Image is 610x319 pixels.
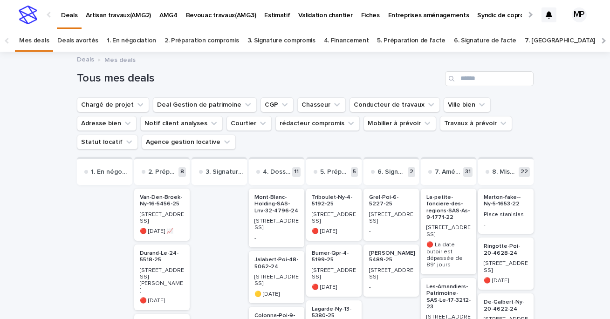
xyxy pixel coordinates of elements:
[408,167,415,177] p: 2
[426,224,471,238] p: [STREET_ADDRESS]
[19,30,49,52] a: Mes deals
[77,116,137,131] button: Adresse bien
[478,189,534,234] a: Marton-fake--Ny-5-1653-22Place stanislas-
[426,194,471,221] p: La-petite-fonciere-des-regions-SAS-As-9-1771-22
[444,97,491,112] button: Ville bien
[377,168,406,176] p: 6. Signature de l'acte notarié
[140,116,223,131] button: Notif client analyses
[324,30,369,52] a: 4. Financement
[148,168,177,176] p: 2. Préparation compromis
[369,250,426,264] p: [PERSON_NAME]-20-5489-25
[254,274,299,287] p: [STREET_ADDRESS]
[484,278,528,284] p: 🔴 [DATE]
[57,30,98,52] a: Deals avortés
[369,267,413,281] p: [STREET_ADDRESS]
[435,168,461,176] p: 7. Aménagements et travaux
[140,211,184,225] p: [STREET_ADDRESS]
[292,167,301,177] p: 11
[226,116,272,131] button: Courtier
[572,7,587,22] div: MP
[312,194,356,208] p: Triboulet-Ny-4-5192-25
[91,168,129,176] p: 1. En négociation
[478,238,534,290] a: Ringotte-Poi-20-4628-24[STREET_ADDRESS]🔴 [DATE]
[140,250,184,264] p: Durand-Le-24-5518-25
[254,194,299,214] p: Mont-Blanc-Holding-SAS-Lnv-32-4796-24
[140,194,184,208] p: Van-Den-Broek-Ny-16-5456-25
[369,284,413,291] p: -
[312,250,356,264] p: Burner-Qpr-4-5199-25
[206,168,243,176] p: 3. Signature compromis
[312,284,356,291] p: 🔴 [DATE]
[369,228,413,235] p: -
[306,189,362,241] a: Triboulet-Ny-4-5192-25[STREET_ADDRESS]🔴 [DATE]
[440,116,512,131] button: Travaux à prévoir
[421,189,476,274] a: La-petite-fonciere-des-regions-SAS-As-9-1771-22[STREET_ADDRESS]🔴 La date butoir est dépassée de 8...
[153,97,257,112] button: Deal Gestion de patrimoine
[297,97,346,112] button: Chasseur
[254,291,299,298] p: 🟡 [DATE]
[484,222,528,228] p: -
[445,71,534,86] input: Search
[426,242,471,269] p: 🔴 La date butoir est dépassée de 891 jours
[260,97,294,112] button: CGP
[134,189,190,241] a: Van-Den-Broek-Ny-16-5456-25[STREET_ADDRESS]🔴 [DATE] 📈
[263,168,290,176] p: 4. Dossier de financement
[454,30,516,52] a: 6. Signature de l'acte
[249,189,304,247] a: Mont-Blanc-Holding-SAS-Lnv-32-4796-24[STREET_ADDRESS]-
[107,30,156,52] a: 1. En négociation
[525,30,595,52] a: 7. [GEOGRAPHIC_DATA]
[164,30,239,52] a: 2. Préparation compromis
[351,167,358,177] p: 5
[312,267,356,281] p: [STREET_ADDRESS]
[77,97,149,112] button: Chargé de projet
[484,260,528,274] p: [STREET_ADDRESS]
[363,116,436,131] button: Mobilier à prévoir
[369,211,413,225] p: [STREET_ADDRESS]
[104,54,136,64] p: Mes deals
[249,251,304,303] a: Jalabert-Poi-48-5062-24[STREET_ADDRESS]🟡 [DATE]
[140,267,184,294] p: [STREET_ADDRESS][PERSON_NAME]
[369,194,413,208] p: Grel-Poi-6-5227-25
[254,218,299,231] p: [STREET_ADDRESS]
[312,211,356,225] p: [STREET_ADDRESS]
[140,298,184,304] p: 🔴 [DATE]
[350,97,440,112] button: Conducteur de travaux
[519,167,530,177] p: 22
[463,167,473,177] p: 31
[178,167,186,177] p: 8
[306,244,362,297] a: Burner-Qpr-4-5199-25[STREET_ADDRESS]🔴 [DATE]
[363,189,419,241] a: Grel-Poi-6-5227-25[STREET_ADDRESS]-
[77,72,441,85] h1: Tous mes deals
[320,168,349,176] p: 5. Préparation de l'acte notarié
[484,194,528,208] p: Marton-fake--Ny-5-1653-22
[77,135,138,149] button: Statut locatif
[254,257,299,270] p: Jalabert-Poi-48-5062-24
[377,30,446,52] a: 5. Préparation de l'acte
[247,30,315,52] a: 3. Signature compromis
[142,135,236,149] button: Agence gestion locative
[140,228,184,235] p: 🔴 [DATE] 📈
[484,243,528,257] p: Ringotte-Poi-20-4628-24
[134,244,190,310] a: Durand-Le-24-5518-25[STREET_ADDRESS][PERSON_NAME]🔴 [DATE]
[484,211,528,218] p: Place stanislas
[19,6,37,24] img: stacker-logo-s-only.png
[275,116,360,131] button: rédacteur compromis
[426,284,471,311] p: Les-Amandiers-Patrimoine-SAS-Le-17-3212-23
[312,228,356,235] p: 🔴 [DATE]
[77,54,94,64] a: Deals
[254,235,299,242] p: -
[363,244,419,297] a: [PERSON_NAME]-20-5489-25[STREET_ADDRESS]-
[492,168,517,176] p: 8. Mise en loc et gestion
[484,299,528,312] p: De-Galbert-Ny-20-4622-24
